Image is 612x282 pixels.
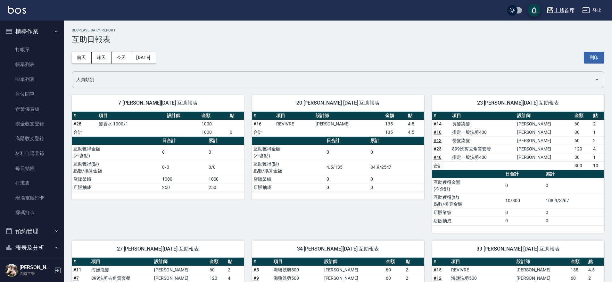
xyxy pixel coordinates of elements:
td: 0 [325,145,369,160]
th: 設計師 [515,258,569,266]
td: [PERSON_NAME] [323,266,384,274]
button: 前天 [72,52,92,64]
a: #9 [253,276,259,281]
td: 1 [591,128,604,136]
button: Open [592,74,602,85]
a: #13 [434,138,442,143]
td: 135 [384,128,406,136]
td: 1000 [200,128,228,136]
span: 34 [PERSON_NAME][DATE] 互助報表 [260,246,417,252]
td: 0 [161,145,207,160]
table: a dense table [432,170,604,225]
td: 10/300 [504,193,544,208]
td: REVIVRE [450,266,515,274]
th: 點 [591,112,604,120]
th: 項目 [275,112,314,120]
table: a dense table [252,137,424,192]
a: 高階收支登錄 [3,131,62,146]
td: 135 [569,266,587,274]
button: save [528,4,541,17]
th: 金額 [384,258,404,266]
th: 項目 [450,258,515,266]
td: [PERSON_NAME] [314,120,384,128]
td: 互助獲得(點) 點數/換算金額 [252,160,325,175]
th: 點 [404,258,424,266]
td: 1 [591,153,604,161]
a: #5 [253,267,259,272]
th: 金額 [384,112,406,120]
td: 0 [369,175,424,183]
th: 日合計 [161,137,207,145]
td: [PERSON_NAME] [516,120,573,128]
td: 250 [161,183,207,192]
td: 髮香水 1000x1 [97,120,165,128]
td: 300 [573,161,591,170]
a: 材料自購登錄 [3,146,62,161]
th: 點 [587,258,604,266]
td: 1000 [200,120,228,128]
th: 項目 [451,112,515,120]
td: REVIVRE [275,120,314,128]
td: 135 [384,120,406,128]
a: #7 [73,276,79,281]
th: 項目 [272,258,323,266]
h2: Decrease Daily Report [72,28,604,32]
th: # [432,112,451,120]
td: 0 [544,217,604,225]
a: #23 [434,146,442,151]
td: 0 [369,183,424,192]
td: [PERSON_NAME] [516,136,573,145]
td: 0 [369,145,424,160]
th: # [252,112,275,120]
td: 海鹽洗剪500 [272,266,323,274]
td: 店販抽成 [72,183,161,192]
td: [PERSON_NAME] [516,153,573,161]
button: 上越首席 [544,4,577,17]
a: 帳單列表 [3,57,62,72]
td: 指定一般洗剪400 [451,153,515,161]
td: [PERSON_NAME] [516,145,573,153]
td: 10 [591,161,604,170]
h5: [PERSON_NAME] [20,264,52,271]
td: 250 [207,183,244,192]
a: #16 [253,121,261,126]
td: 120 [573,145,591,153]
th: 日合計 [325,137,369,145]
td: 4.5 [406,128,424,136]
td: 4 [591,145,604,153]
td: 長髮染髮 [451,120,515,128]
span: 39 [PERSON_NAME] [DATE] 互助報表 [440,246,597,252]
button: 今天 [112,52,131,64]
a: #12 [434,276,442,281]
span: 20 [PERSON_NAME] [DATE] 互助報表 [260,100,417,106]
td: 84.9/2547 [369,160,424,175]
th: 點 [226,258,244,266]
a: 排班表 [3,176,62,191]
th: 日合計 [504,170,544,178]
th: 金額 [200,112,228,120]
td: 0 [325,175,369,183]
td: 60 [573,120,591,128]
button: 預約管理 [3,223,62,240]
button: 登出 [580,4,604,16]
th: 項目 [90,258,153,266]
th: 設計師 [153,258,208,266]
button: 櫃檯作業 [3,23,62,40]
td: 互助獲得金額 (不含點) [432,178,504,193]
td: 0 [207,145,244,160]
a: #28 [73,121,81,126]
th: 累計 [544,170,604,178]
span: 23 [PERSON_NAME][DATE] 互助報表 [440,100,597,106]
a: 現金收支登錄 [3,116,62,131]
button: 昨天 [92,52,112,64]
a: #14 [434,121,442,126]
th: 累計 [369,137,424,145]
h3: 互助日報表 [72,35,604,44]
td: 60 [208,266,226,274]
td: 互助獲得(點) 點數/換算金額 [72,160,161,175]
td: 店販抽成 [252,183,325,192]
td: 2 [591,136,604,145]
td: 0 [544,178,604,193]
td: 店販業績 [432,208,504,217]
th: 點 [406,112,424,120]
